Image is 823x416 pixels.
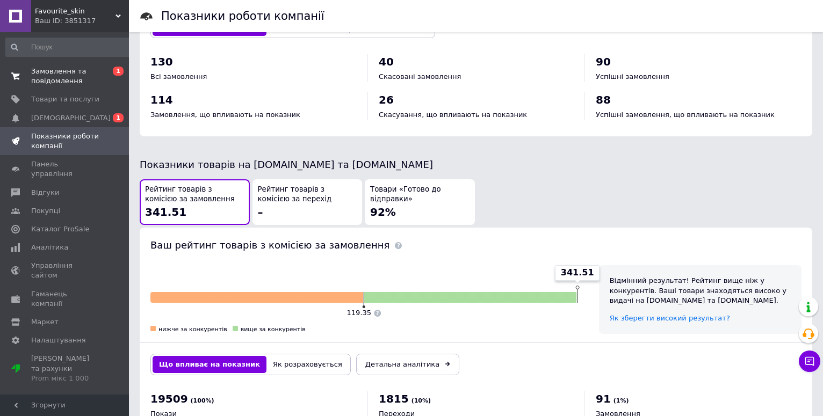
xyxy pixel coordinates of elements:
span: Відгуки [31,188,59,198]
span: (10%) [411,397,431,404]
span: 1 [113,67,124,76]
a: Детальна аналітика [356,354,459,375]
div: Prom мікс 1 000 [31,374,99,383]
span: вище за конкурентів [241,326,306,333]
span: Налаштування [31,335,86,345]
span: (1%) [613,397,629,404]
div: Відмінний результат! Рейтинг вище ніж у конкурентів. Ваші товари знаходяться високо у видачі на [... [610,276,791,305]
span: 341.51 [145,206,186,218]
span: Товари та послуги [31,94,99,104]
span: 26 [379,93,394,106]
span: 341.51 [561,267,594,279]
span: 90 [596,55,611,68]
div: Ваш ID: 3851317 [35,16,129,26]
span: [PERSON_NAME] та рахунки [31,354,99,383]
button: Товари «Готово до відправки»92% [365,179,475,225]
span: Рейтинг товарів з комісією за замовлення [145,185,244,205]
button: Що впливає на показник [153,356,266,373]
button: Рейтинг товарів з комісією за перехід– [252,179,363,225]
span: Замовлення та повідомлення [31,67,99,86]
span: Скасовані замовлення [379,72,461,81]
span: Всі замовлення [150,72,207,81]
span: 19509 [150,392,188,405]
span: Маркет [31,317,59,327]
span: 1 [113,113,124,122]
button: Рейтинг товарів з комісією за замовлення341.51 [140,179,250,225]
span: Каталог ProSale [31,224,89,234]
span: Показники роботи компанії [31,132,99,151]
span: Панель управління [31,159,99,179]
h1: Показники роботи компанії [161,10,324,23]
input: Пошук [5,38,133,57]
span: Favourite_skin [35,6,115,16]
span: 92% [370,206,396,218]
span: 40 [379,55,394,68]
span: 88 [596,93,611,106]
button: Як розраховується [266,356,349,373]
span: Успішні замовлення, що впливають на показник [596,111,775,119]
span: Управління сайтом [31,261,99,280]
span: [DEMOGRAPHIC_DATA] [31,113,111,123]
span: Аналітика [31,243,68,252]
span: Покупці [31,206,60,216]
span: Товари «Готово до відправки» [370,185,470,205]
span: (100%) [191,397,214,404]
span: 91 [596,392,611,405]
span: нижче за конкурентів [158,326,227,333]
button: Чат з покупцем [799,351,820,372]
span: Скасування, що впливають на показник [379,111,527,119]
span: Ваш рейтинг товарів з комісією за замовлення [150,239,389,251]
span: 130 [150,55,173,68]
span: 114 [150,93,173,106]
span: Показники товарів на [DOMAIN_NAME] та [DOMAIN_NAME] [140,159,433,170]
span: – [258,206,263,218]
span: Замовлення, що впливають на показник [150,111,300,119]
span: 1815 [379,392,409,405]
span: Успішні замовлення [596,72,669,81]
span: 119.35 [347,309,372,317]
span: Гаманець компанії [31,289,99,309]
span: Рейтинг товарів з комісією за перехід [258,185,357,205]
a: Як зберегти високий результат? [610,314,730,322]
